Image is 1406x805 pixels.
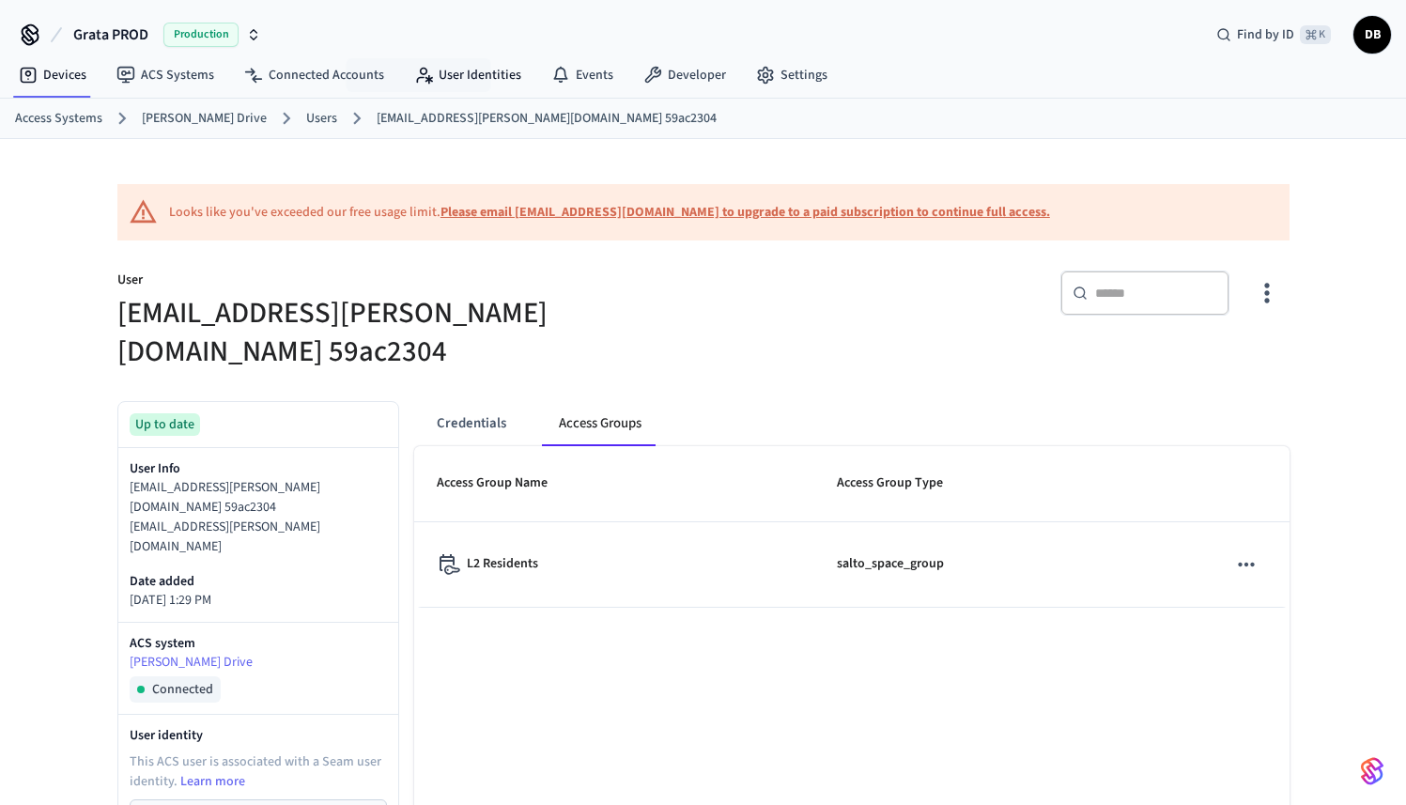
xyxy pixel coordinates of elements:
a: Users [306,109,337,129]
a: Learn more [180,772,245,791]
span: Grata PROD [73,23,148,46]
a: [EMAIL_ADDRESS][PERSON_NAME][DOMAIN_NAME] 59ac2304 [377,109,717,129]
a: [PERSON_NAME] Drive [130,653,387,673]
button: Credentials [422,401,521,446]
a: Events [536,58,628,92]
span: Access Group Type [837,469,967,498]
span: Production [163,23,239,47]
p: User Info [130,459,387,478]
p: Date added [130,572,387,591]
p: User [117,271,692,294]
p: L2 Residents [467,554,538,574]
table: sticky table [414,446,1290,608]
p: This ACS user is associated with a Seam user identity. [130,752,387,792]
span: Access Group Name [437,469,572,498]
a: [PERSON_NAME] Drive [142,109,267,129]
a: Settings [741,58,842,92]
p: [DATE] 1:29 PM [130,591,387,611]
a: Connected Accounts [229,58,399,92]
div: Looks like you've exceeded our free usage limit. [169,203,1050,223]
h5: [EMAIL_ADDRESS][PERSON_NAME][DOMAIN_NAME] 59ac2304 [117,294,692,371]
span: Connected [152,680,213,699]
a: Please email [EMAIL_ADDRESS][DOMAIN_NAME] to upgrade to a paid subscription to continue full access. [440,203,1050,222]
img: SeamLogoGradient.69752ec5.svg [1361,756,1383,786]
div: Find by ID⌘ K [1201,18,1346,52]
p: salto_space_group [837,554,944,574]
p: [EMAIL_ADDRESS][PERSON_NAME][DOMAIN_NAME] [130,518,387,557]
p: ACS system [130,634,387,653]
div: Up to date [130,413,200,436]
a: User Identities [399,58,536,92]
a: Developer [628,58,741,92]
button: DB [1353,16,1391,54]
p: User identity [130,726,387,745]
a: ACS Systems [101,58,229,92]
button: Access Groups [544,401,657,446]
span: Find by ID [1237,25,1294,44]
span: DB [1355,18,1389,52]
p: [EMAIL_ADDRESS][PERSON_NAME][DOMAIN_NAME] 59ac2304 [130,478,387,518]
span: ⌘ K [1300,25,1331,44]
a: Access Systems [15,109,102,129]
a: Devices [4,58,101,92]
